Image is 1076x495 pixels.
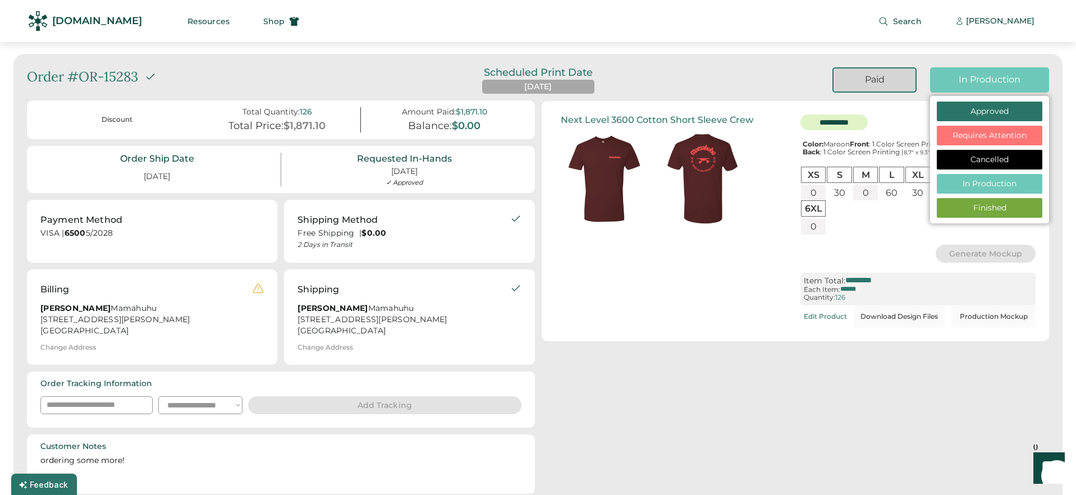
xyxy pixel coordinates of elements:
iframe: Front Chat [1023,444,1071,493]
div: Total Price: [228,120,283,132]
img: generate-image [653,130,752,228]
button: Production Mockup [951,305,1036,328]
div: Order Ship Date [120,153,194,165]
div: ✓ Approved [386,178,423,186]
div: Mamahuhu [STREET_ADDRESS][PERSON_NAME] [GEOGRAPHIC_DATA] [297,303,510,337]
strong: $0.00 [361,228,386,238]
div: Next Level 3600 Cotton Short Sleeve Crew [561,114,753,125]
button: Shop [250,10,313,33]
div: S [827,167,852,183]
div: In Production [947,178,1032,190]
div: Shipping Method [297,213,378,227]
div: Order #OR-15283 [27,67,138,86]
div: Finished [947,203,1032,214]
div: 30 [905,185,931,200]
div: $0.00 [452,120,480,132]
div: In Production [944,74,1036,86]
div: Discount [47,115,187,125]
div: XL [905,167,931,183]
div: 126 [835,294,845,301]
div: Amount Paid: [402,107,456,117]
div: Payment Method [40,213,122,227]
div: $1,871.10 [283,120,326,132]
div: [DATE] [391,166,418,177]
span: Search [893,17,922,25]
div: Item Total: [804,276,845,286]
strong: [PERSON_NAME] [297,303,368,313]
div: Each Item: [804,286,840,294]
strong: Front [850,140,869,148]
strong: 6500 [65,228,86,238]
div: 2 Days in Transit [297,240,510,249]
div: 0 [801,185,826,200]
div: XS [801,167,826,183]
div: Paid [847,74,902,86]
div: 60 [879,185,904,200]
div: [DATE] [524,81,552,93]
div: Approved [947,106,1032,117]
img: generate-image [555,130,653,228]
strong: Color: [803,140,823,148]
div: Edit Product [804,313,847,320]
div: 0 [853,185,878,200]
div: 30 [827,185,852,200]
div: Change Address [40,343,96,351]
div: Billing [40,283,69,296]
div: $1,871.10 [456,107,487,117]
div: Maroon : 1 Color Screen Printing | : 1 Color Screen Printing | [800,140,1036,157]
div: Cancelled [947,154,1032,166]
div: [PERSON_NAME] [966,16,1034,27]
button: Generate Mockup [936,245,1036,263]
font: 8.7" x 9.3" [904,149,930,156]
button: Download Design Files [854,305,945,328]
div: M [853,167,878,183]
div: Free Shipping | [297,228,510,239]
div: Quantity: [804,294,835,301]
img: Rendered Logo - Screens [28,11,48,31]
strong: [PERSON_NAME] [40,303,111,313]
div: Customer Notes [40,441,106,452]
div: Balance: [408,120,452,132]
div: 6XL [801,200,826,217]
button: Add Tracking [248,396,521,414]
div: Order Tracking Information [40,378,152,389]
div: Scheduled Print Date [468,67,608,77]
div: VISA | 5/2028 [40,228,264,242]
span: Shop [263,17,285,25]
div: Requires Attention [947,130,1032,141]
div: Change Address [297,343,353,351]
strong: Back [803,148,820,156]
div: Shipping [297,283,339,296]
div: 126 [300,107,312,117]
button: Resources [174,10,243,33]
div: Mamahuhu [STREET_ADDRESS][PERSON_NAME] [GEOGRAPHIC_DATA] [40,303,253,337]
div: [DATE] [130,167,184,187]
div: Requested In-Hands [357,153,452,165]
div: [DOMAIN_NAME] [52,14,142,28]
button: Search [865,10,935,33]
div: ordering some more! [40,455,521,480]
div: 0 [801,219,826,234]
div: L [879,167,904,183]
div: Total Quantity: [242,107,300,117]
